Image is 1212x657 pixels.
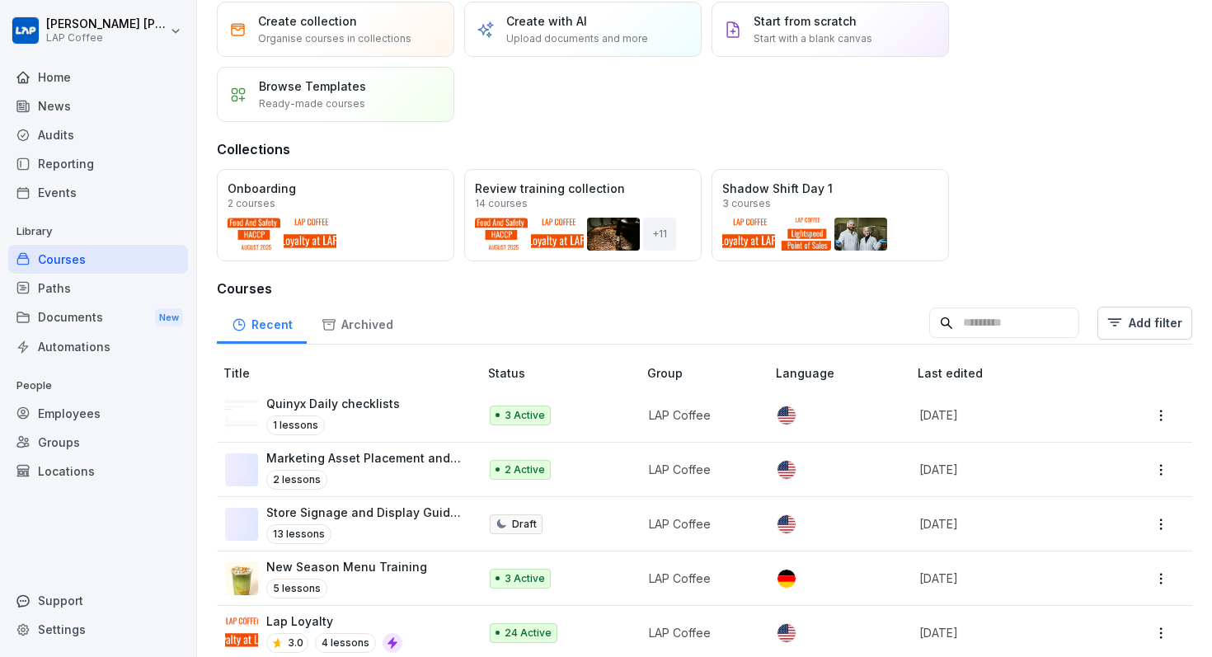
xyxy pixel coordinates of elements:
[266,524,331,544] p: 13 lessons
[217,279,1192,298] h3: Courses
[643,218,676,251] div: + 11
[8,274,188,303] a: Paths
[649,570,749,587] p: LAP Coffee
[266,395,400,412] p: Quinyx Daily checklists
[266,415,325,435] p: 1 lessons
[266,449,462,467] p: Marketing Asset Placement and Usage
[722,180,938,197] p: Shadow Shift Day 1
[8,218,188,245] p: Library
[8,428,188,457] a: Groups
[919,624,1102,641] p: [DATE]
[776,364,911,382] p: Language
[225,562,258,595] img: qpz5f7h4u24zni0s6wvcke94.png
[649,624,749,641] p: LAP Coffee
[919,406,1102,424] p: [DATE]
[8,615,188,644] a: Settings
[217,139,290,159] h3: Collections
[217,169,454,261] a: Onboarding2 courses
[777,461,796,479] img: us.svg
[505,462,545,477] p: 2 Active
[919,461,1102,478] p: [DATE]
[1097,307,1192,340] button: Add filter
[8,303,188,333] a: DocumentsNew
[505,408,545,423] p: 3 Active
[8,586,188,615] div: Support
[155,308,183,327] div: New
[225,617,258,650] img: f50nzvx4ss32m6aoab4l0s5i.png
[647,364,769,382] p: Group
[8,149,188,178] a: Reporting
[315,633,376,653] p: 4 lessons
[754,31,872,46] p: Start with a blank canvas
[266,558,427,575] p: New Season Menu Training
[259,77,366,95] p: Browse Templates
[649,406,749,424] p: LAP Coffee
[8,373,188,399] p: People
[8,303,188,333] div: Documents
[475,180,691,197] p: Review training collection
[505,626,552,641] p: 24 Active
[46,32,167,44] p: LAP Coffee
[919,570,1102,587] p: [DATE]
[754,12,857,30] p: Start from scratch
[307,302,407,344] a: Archived
[712,169,949,261] a: Shadow Shift Day 13 courses
[266,504,462,521] p: Store Signage and Display Guidelines
[488,364,641,382] p: Status
[225,399,258,432] img: ihdwtu8ikrkpweouckqzdftn.png
[228,199,275,209] p: 2 courses
[777,624,796,642] img: us.svg
[722,199,771,209] p: 3 courses
[8,120,188,149] a: Audits
[512,517,537,532] p: Draft
[918,364,1121,382] p: Last edited
[506,12,587,30] p: Create with AI
[288,636,303,650] p: 3.0
[475,199,528,209] p: 14 courses
[266,612,402,630] p: Lap Loyalty
[506,31,648,46] p: Upload documents and more
[217,302,307,344] a: Recent
[8,457,188,486] a: Locations
[258,31,411,46] p: Organise courses in collections
[266,470,327,490] p: 2 lessons
[464,169,702,261] a: Review training collection14 courses+11
[228,180,444,197] p: Onboarding
[8,63,188,92] a: Home
[8,332,188,361] a: Automations
[649,461,749,478] p: LAP Coffee
[223,364,482,382] p: Title
[8,245,188,274] a: Courses
[919,515,1102,533] p: [DATE]
[46,17,167,31] p: [PERSON_NAME] [PERSON_NAME]
[505,571,545,586] p: 3 Active
[8,178,188,207] a: Events
[259,96,365,111] p: Ready-made courses
[777,570,796,588] img: de.svg
[649,515,749,533] p: LAP Coffee
[266,579,327,598] p: 5 lessons
[777,515,796,533] img: us.svg
[8,399,188,428] a: Employees
[8,92,188,120] a: News
[777,406,796,425] img: us.svg
[258,12,357,30] p: Create collection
